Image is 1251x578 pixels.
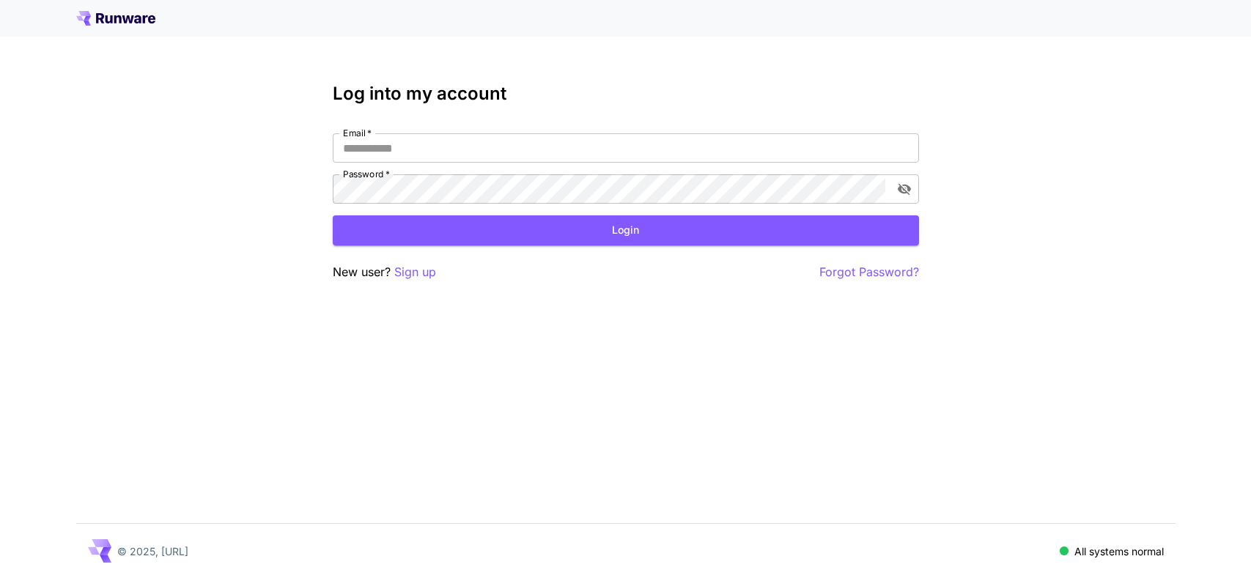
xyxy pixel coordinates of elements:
button: Login [333,215,919,245]
p: All systems normal [1074,544,1164,559]
button: Sign up [394,263,436,281]
button: Forgot Password? [819,263,919,281]
h3: Log into my account [333,84,919,104]
button: toggle password visibility [891,176,918,202]
p: New user? [333,263,436,281]
label: Email [343,127,372,139]
p: © 2025, [URL] [117,544,188,559]
label: Password [343,168,390,180]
